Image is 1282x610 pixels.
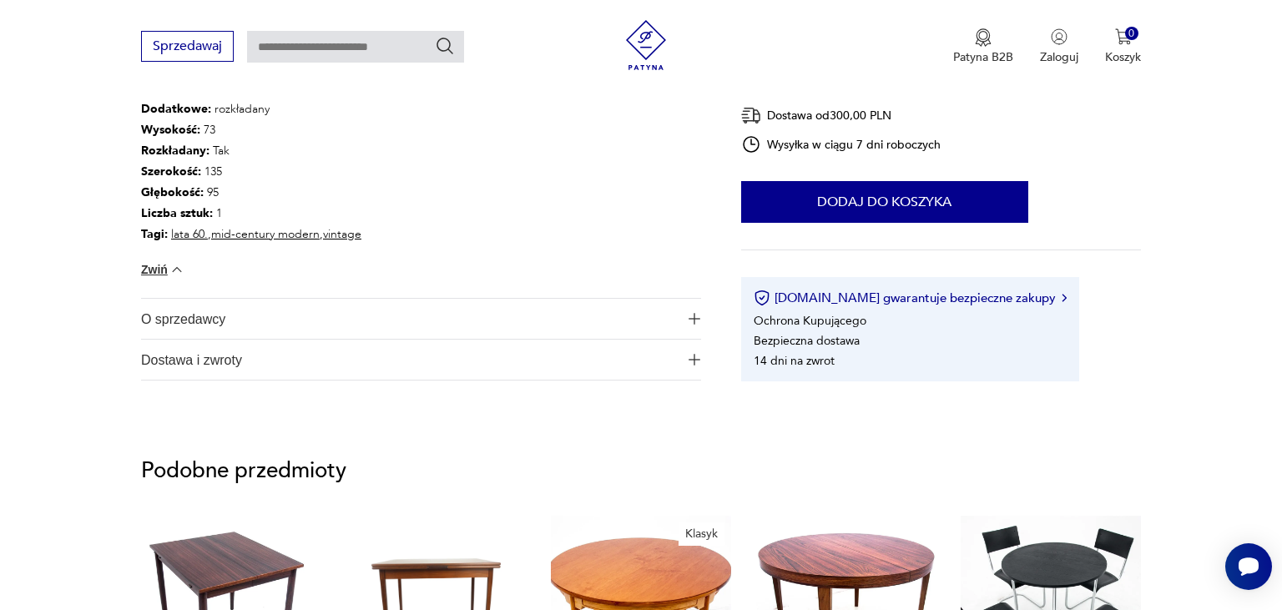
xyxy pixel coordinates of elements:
button: Ikona plusaDostawa i zwroty [141,340,701,380]
a: Ikona medaluPatyna B2B [953,28,1013,65]
iframe: Smartsupp widget button [1225,543,1272,590]
p: Podobne przedmioty [141,461,1141,481]
b: Szerokość : [141,164,201,179]
p: 95 [141,182,361,203]
a: mid-century modern [211,226,320,242]
p: rozkładany [141,98,361,119]
a: vintage [323,226,361,242]
b: Tagi: [141,226,168,242]
span: O sprzedawcy [141,299,678,339]
img: Ikona koszyka [1115,28,1132,45]
img: Patyna - sklep z meblami i dekoracjami vintage [621,20,671,70]
img: Ikona medalu [975,28,992,47]
button: Zaloguj [1040,28,1078,65]
div: 0 [1125,27,1139,41]
button: Ikona plusaO sprzedawcy [141,299,701,339]
b: Głębokość : [141,184,204,200]
div: Wysyłka w ciągu 7 dni roboczych [741,134,941,154]
li: Bezpieczna dostawa [754,332,860,348]
li: Ochrona Kupującego [754,312,866,328]
b: Liczba sztuk: [141,205,213,221]
div: Dostawa od 300,00 PLN [741,105,941,126]
button: Patyna B2B [953,28,1013,65]
a: lata 60. [171,226,208,242]
button: Szukaj [435,36,455,56]
b: Wysokość : [141,122,200,138]
img: Ikona strzałki w prawo [1062,294,1067,302]
p: Koszyk [1105,49,1141,65]
img: Ikona plusa [689,313,700,325]
button: Sprzedawaj [141,31,234,62]
p: Patyna B2B [953,49,1013,65]
span: Dostawa i zwroty [141,340,678,380]
b: Dodatkowe : [141,101,211,117]
p: 135 [141,161,361,182]
p: 73 [141,119,361,140]
button: 0Koszyk [1105,28,1141,65]
button: Dodaj do koszyka [741,181,1028,223]
img: chevron down [169,261,185,278]
b: Rozkładany : [141,143,209,159]
a: Sprzedawaj [141,42,234,53]
p: Zaloguj [1040,49,1078,65]
button: Zwiń [141,261,185,278]
img: Ikona dostawy [741,105,761,126]
img: Ikona plusa [689,354,700,365]
p: Tak [141,140,361,161]
p: 1 [141,203,361,224]
li: 14 dni na zwrot [754,352,835,368]
img: Ikonka użytkownika [1051,28,1067,45]
img: Ikona certyfikatu [754,290,770,306]
button: [DOMAIN_NAME] gwarantuje bezpieczne zakupy [754,290,1067,306]
p: , , [141,224,361,245]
